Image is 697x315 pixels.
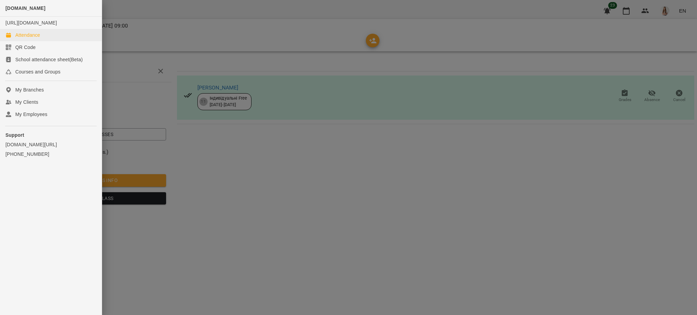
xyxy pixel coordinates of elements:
[5,141,96,148] a: [DOMAIN_NAME][URL]
[5,151,96,157] a: [PHONE_NUMBER]
[15,86,44,93] div: My Branches
[15,68,61,75] div: Courses and Groups
[5,20,57,26] a: [URL][DOMAIN_NAME]
[15,111,47,118] div: My Employees
[15,32,40,38] div: Attendance
[5,5,46,11] span: [DOMAIN_NAME]
[15,99,38,105] div: My Clients
[15,56,83,63] div: School attendance sheet(Beta)
[15,44,36,51] div: QR Code
[5,132,96,138] p: Support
